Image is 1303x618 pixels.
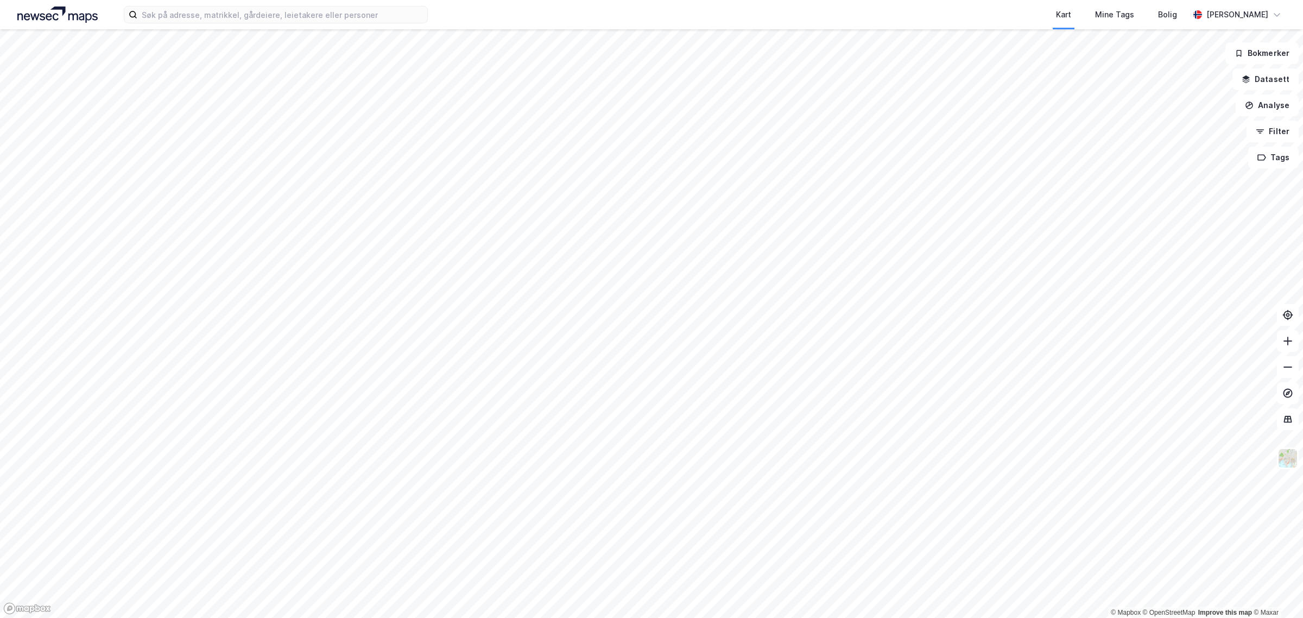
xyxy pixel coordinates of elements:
[1198,609,1252,616] a: Improve this map
[1249,566,1303,618] iframe: Chat Widget
[1277,448,1298,469] img: Z
[1248,147,1299,168] button: Tags
[137,7,427,23] input: Søk på adresse, matrikkel, gårdeiere, leietakere eller personer
[1206,8,1268,21] div: [PERSON_NAME]
[17,7,98,23] img: logo.a4113a55bc3d86da70a041830d287a7e.svg
[1225,42,1299,64] button: Bokmerker
[1247,121,1299,142] button: Filter
[3,602,51,615] a: Mapbox homepage
[1232,68,1299,90] button: Datasett
[1143,609,1196,616] a: OpenStreetMap
[1236,94,1299,116] button: Analyse
[1111,609,1141,616] a: Mapbox
[1249,566,1303,618] div: Kontrollprogram for chat
[1056,8,1071,21] div: Kart
[1095,8,1134,21] div: Mine Tags
[1158,8,1177,21] div: Bolig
